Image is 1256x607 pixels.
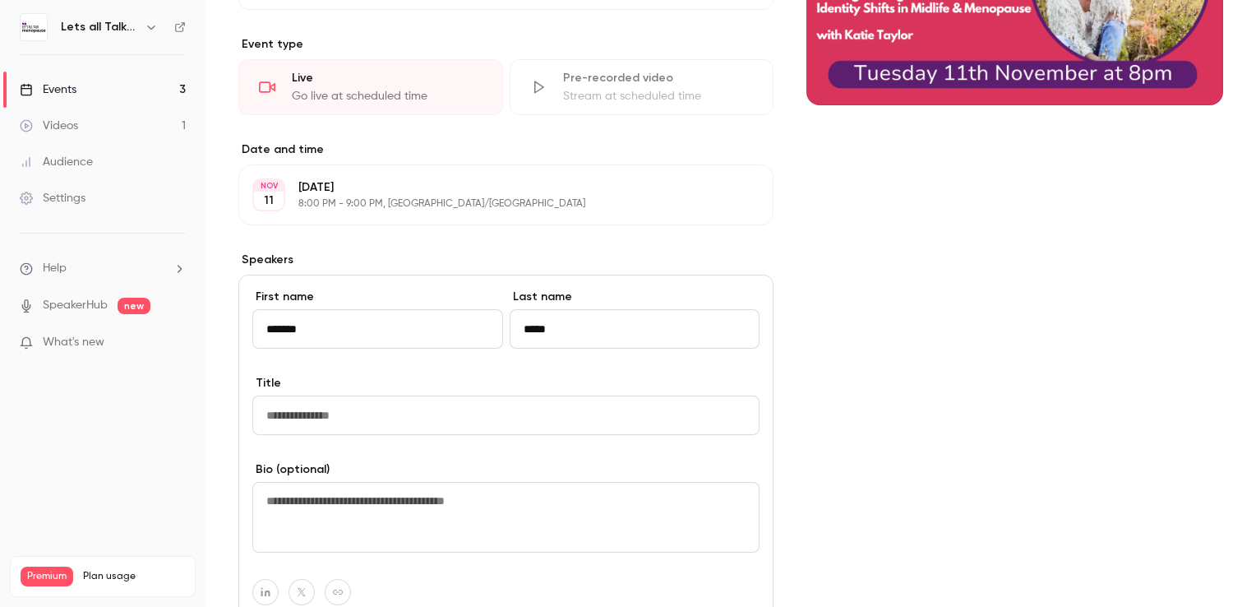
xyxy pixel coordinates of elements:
[298,179,686,196] p: [DATE]
[238,141,773,158] label: Date and time
[20,154,93,170] div: Audience
[563,70,754,86] div: Pre-recorded video
[510,59,774,115] div: Pre-recorded videoStream at scheduled time
[510,289,760,305] label: Last name
[238,59,503,115] div: LiveGo live at scheduled time
[20,81,76,98] div: Events
[298,197,686,211] p: 8:00 PM - 9:00 PM, [GEOGRAPHIC_DATA]/[GEOGRAPHIC_DATA]
[43,334,104,351] span: What's new
[254,180,284,192] div: NOV
[118,298,150,314] span: new
[252,289,503,305] label: First name
[292,70,483,86] div: Live
[61,19,138,35] h6: Lets all Talk Menopause LIVE
[20,118,78,134] div: Videos
[83,570,185,583] span: Plan usage
[43,297,108,314] a: SpeakerHub
[166,336,186,350] iframe: Noticeable Trigger
[21,567,73,586] span: Premium
[292,88,483,104] div: Go live at scheduled time
[264,192,274,209] p: 11
[563,88,754,104] div: Stream at scheduled time
[43,260,67,277] span: Help
[20,190,85,206] div: Settings
[20,260,186,277] li: help-dropdown-opener
[238,252,773,268] label: Speakers
[238,36,773,53] p: Event type
[21,14,47,40] img: Lets all Talk Menopause LIVE
[252,375,760,392] label: Title
[252,461,760,478] label: Bio (optional)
